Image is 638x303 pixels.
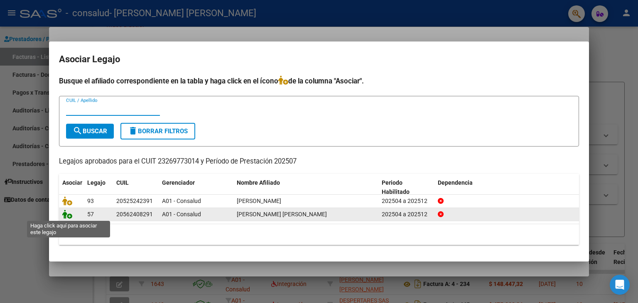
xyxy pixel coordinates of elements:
[73,126,83,136] mat-icon: search
[162,179,195,186] span: Gerenciador
[237,211,327,217] span: STUMPF FRANCISCO IVANOF
[162,211,201,217] span: A01 - Consalud
[382,179,410,195] span: Periodo Habilitado
[438,179,473,186] span: Dependencia
[66,124,114,139] button: Buscar
[59,76,579,86] h4: Busque el afiliado correspondiente en la tabla y haga click en el ícono de la columna "Asociar".
[116,179,129,186] span: CUIL
[59,156,579,167] p: Legajos aprobados para el CUIT 23269773014 y Período de Prestación 202507
[237,179,280,186] span: Nombre Afiliado
[434,174,579,201] datatable-header-cell: Dependencia
[237,198,281,204] span: FRANCO BRUNO IGNACIO
[610,275,630,295] div: Open Intercom Messenger
[162,198,201,204] span: A01 - Consalud
[73,127,107,135] span: Buscar
[116,196,153,206] div: 20525242391
[378,174,434,201] datatable-header-cell: Periodo Habilitado
[87,179,106,186] span: Legajo
[113,174,159,201] datatable-header-cell: CUIL
[382,210,431,219] div: 202504 a 202512
[87,198,94,204] span: 93
[382,196,431,206] div: 202504 a 202512
[116,210,153,219] div: 20562408291
[120,123,195,139] button: Borrar Filtros
[128,127,188,135] span: Borrar Filtros
[159,174,233,201] datatable-header-cell: Gerenciador
[59,224,579,245] div: 2 registros
[59,174,84,201] datatable-header-cell: Asociar
[62,179,82,186] span: Asociar
[84,174,113,201] datatable-header-cell: Legajo
[87,211,94,217] span: 57
[59,51,579,67] h2: Asociar Legajo
[233,174,378,201] datatable-header-cell: Nombre Afiliado
[128,126,138,136] mat-icon: delete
